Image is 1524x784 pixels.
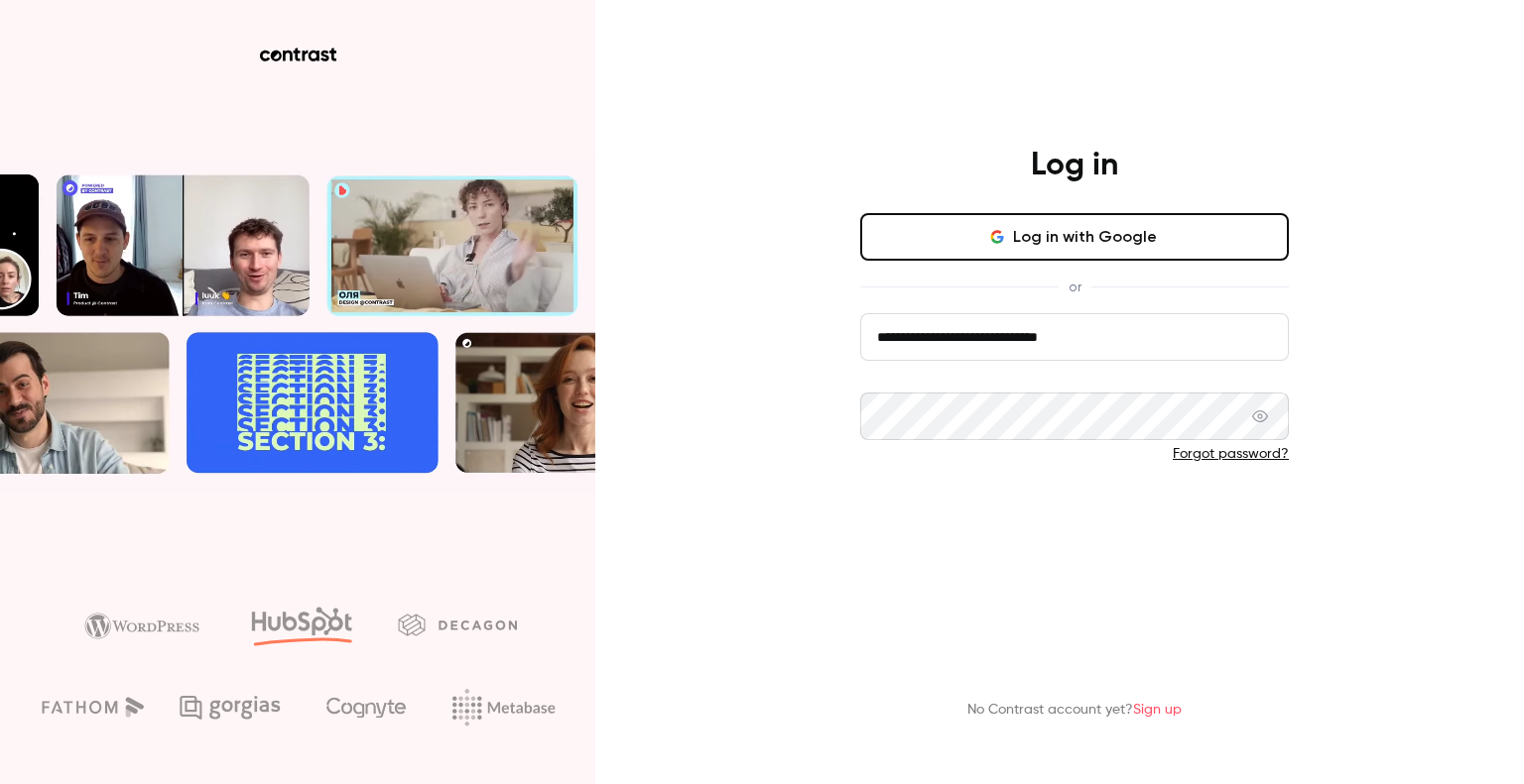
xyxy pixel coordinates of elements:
button: Log in with Google [860,213,1289,261]
button: Log in [860,496,1289,543]
img: decagon [398,614,517,635]
h4: Log in [1031,146,1118,185]
a: Forgot password? [1173,447,1289,461]
a: Sign up [1133,703,1182,717]
p: No Contrast account yet? [967,700,1182,721]
span: or [1059,277,1091,297]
